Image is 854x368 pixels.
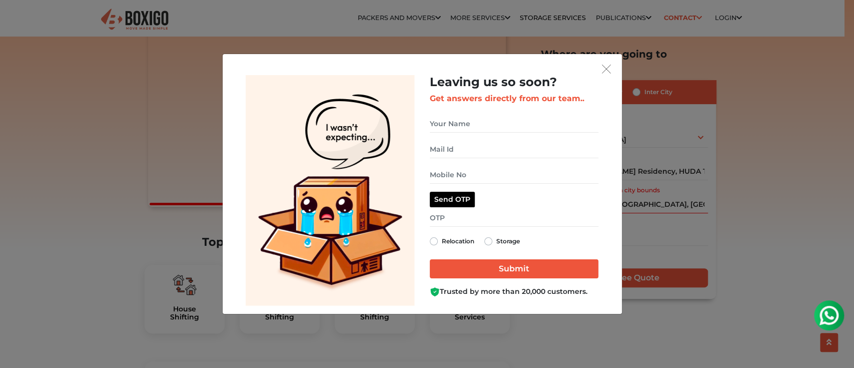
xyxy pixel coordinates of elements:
button: Send OTP [430,192,475,207]
input: OTP [430,209,598,227]
input: Mobile No [430,166,598,184]
img: Lead Welcome Image [246,75,415,306]
label: Relocation [442,235,474,247]
div: Trusted by more than 20,000 customers. [430,286,598,297]
label: Storage [496,235,520,247]
input: Mail Id [430,141,598,158]
img: exit [602,65,611,74]
img: Boxigo Customer Shield [430,287,440,297]
img: whatsapp-icon.svg [10,10,30,30]
h3: Get answers directly from our team.. [430,94,598,103]
input: Submit [430,259,598,278]
h2: Leaving us so soon? [430,75,598,90]
input: Your Name [430,115,598,133]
